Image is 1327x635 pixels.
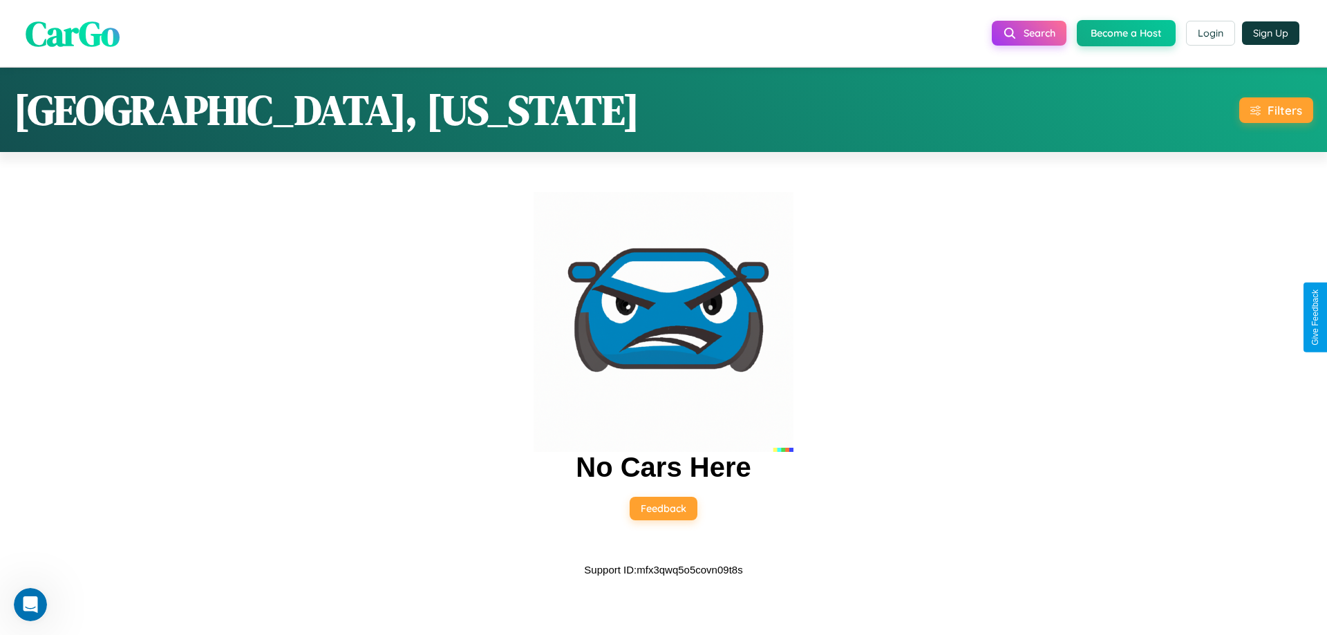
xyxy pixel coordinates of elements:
button: Search [992,21,1066,46]
button: Filters [1239,97,1313,123]
iframe: Intercom live chat [14,588,47,621]
button: Become a Host [1077,20,1176,46]
img: car [534,192,793,452]
div: Filters [1268,103,1302,117]
button: Login [1186,21,1235,46]
button: Feedback [630,497,697,520]
p: Support ID: mfx3qwq5o5covn09t8s [584,560,742,579]
h2: No Cars Here [576,452,751,483]
h1: [GEOGRAPHIC_DATA], [US_STATE] [14,82,639,138]
span: Search [1024,27,1055,39]
div: Give Feedback [1310,290,1320,345]
button: Sign Up [1242,21,1299,45]
span: CarGo [26,9,120,57]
